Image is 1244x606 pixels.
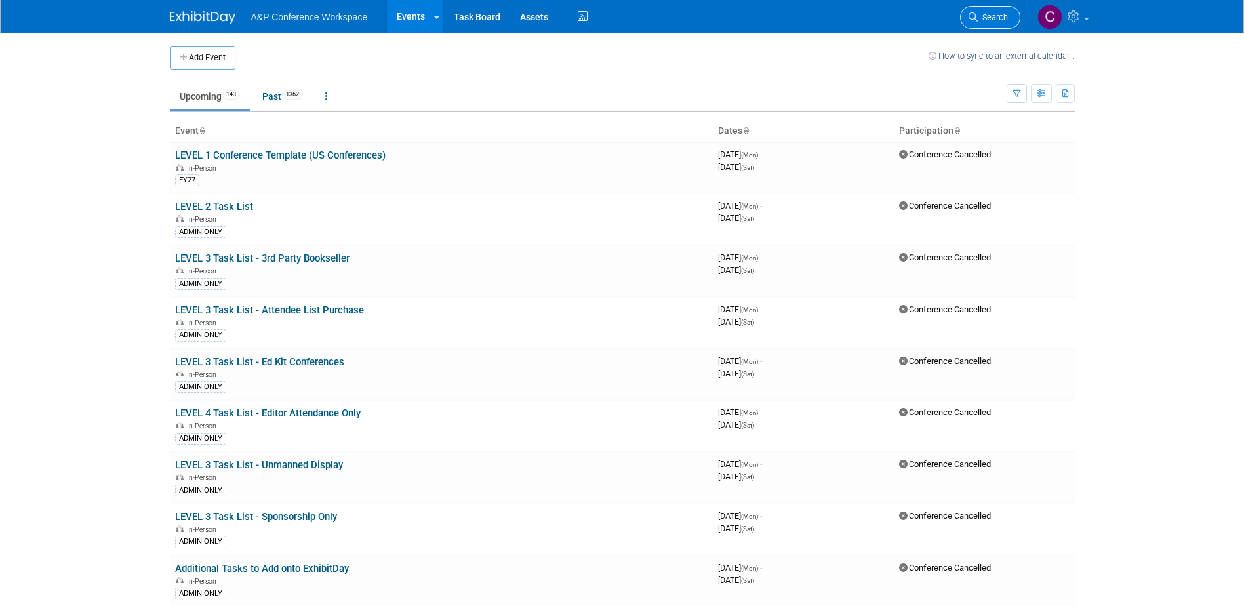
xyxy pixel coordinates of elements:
span: In-Person [187,267,220,275]
span: 143 [222,90,240,100]
div: ADMIN ONLY [175,278,226,290]
span: (Mon) [741,151,758,159]
div: ADMIN ONLY [175,485,226,496]
span: [DATE] [718,304,762,314]
span: (Mon) [741,254,758,262]
span: - [760,356,762,366]
th: Participation [894,120,1075,142]
th: Dates [713,120,894,142]
div: ADMIN ONLY [175,433,226,445]
div: ADMIN ONLY [175,226,226,238]
img: In-Person Event [176,267,184,273]
img: In-Person Event [176,577,184,584]
button: Add Event [170,46,235,70]
span: In-Person [187,422,220,430]
img: In-Person Event [176,215,184,222]
span: (Sat) [741,525,754,533]
div: ADMIN ONLY [175,536,226,548]
a: Sort by Start Date [742,125,749,136]
span: - [760,304,762,314]
span: - [760,459,762,469]
a: LEVEL 3 Task List - Ed Kit Conferences [175,356,344,368]
th: Event [170,120,713,142]
span: [DATE] [718,420,754,430]
span: In-Person [187,577,220,586]
span: (Sat) [741,164,754,171]
span: (Sat) [741,371,754,378]
a: LEVEL 1 Conference Template (US Conferences) [175,150,386,161]
span: [DATE] [718,356,762,366]
span: - [760,253,762,262]
img: In-Person Event [176,164,184,171]
span: (Sat) [741,215,754,222]
span: [DATE] [718,317,754,327]
a: How to sync to an external calendar... [929,51,1075,61]
span: (Mon) [741,358,758,365]
img: In-Person Event [176,474,184,480]
span: - [760,407,762,417]
div: ADMIN ONLY [175,329,226,341]
img: In-Person Event [176,319,184,325]
span: Conference Cancelled [899,201,991,211]
span: (Sat) [741,474,754,481]
span: Conference Cancelled [899,304,991,314]
img: In-Person Event [176,422,184,428]
span: (Mon) [741,513,758,520]
span: Conference Cancelled [899,356,991,366]
a: LEVEL 3 Task List - Sponsorship Only [175,511,337,523]
span: In-Person [187,215,220,224]
img: In-Person Event [176,371,184,377]
a: Additional Tasks to Add onto ExhibitDay [175,563,349,575]
a: Past1362 [252,84,313,109]
span: [DATE] [718,213,754,223]
a: Sort by Event Name [199,125,205,136]
a: Upcoming143 [170,84,250,109]
div: ADMIN ONLY [175,588,226,599]
span: [DATE] [718,369,754,378]
span: Conference Cancelled [899,563,991,573]
span: (Sat) [741,267,754,274]
span: [DATE] [718,523,754,533]
span: - [760,563,762,573]
span: [DATE] [718,253,762,262]
span: In-Person [187,164,220,172]
span: In-Person [187,371,220,379]
span: - [760,201,762,211]
span: A&P Conference Workspace [251,12,368,22]
span: In-Person [187,319,220,327]
span: [DATE] [718,472,754,481]
span: (Sat) [741,319,754,326]
span: Conference Cancelled [899,150,991,159]
span: Conference Cancelled [899,511,991,521]
span: [DATE] [718,201,762,211]
span: - [760,150,762,159]
span: [DATE] [718,459,762,469]
span: [DATE] [718,407,762,417]
span: [DATE] [718,265,754,275]
div: FY27 [175,174,199,186]
img: ExhibitDay [170,11,235,24]
span: [DATE] [718,511,762,521]
span: Conference Cancelled [899,459,991,469]
a: LEVEL 3 Task List - Unmanned Display [175,459,343,471]
a: Sort by Participation Type [953,125,960,136]
span: [DATE] [718,563,762,573]
a: LEVEL 3 Task List - Attendee List Purchase [175,304,364,316]
a: LEVEL 3 Task List - 3rd Party Bookseller [175,253,350,264]
img: Carrlee Craig [1037,5,1062,30]
span: Search [978,12,1008,22]
span: Conference Cancelled [899,253,991,262]
span: In-Person [187,474,220,482]
a: LEVEL 2 Task List [175,201,253,212]
span: (Mon) [741,409,758,416]
span: (Mon) [741,461,758,468]
span: [DATE] [718,150,762,159]
div: ADMIN ONLY [175,381,226,393]
span: [DATE] [718,162,754,172]
span: (Mon) [741,565,758,572]
span: In-Person [187,525,220,534]
span: (Mon) [741,306,758,313]
span: 1362 [282,90,303,100]
span: (Sat) [741,577,754,584]
span: (Mon) [741,203,758,210]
